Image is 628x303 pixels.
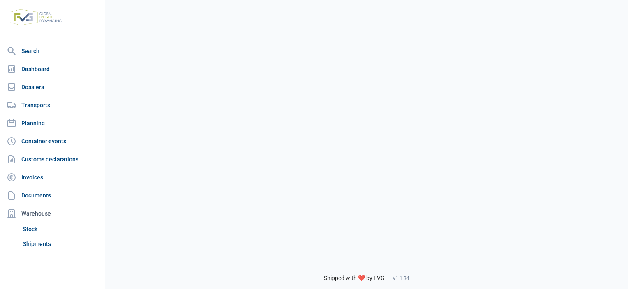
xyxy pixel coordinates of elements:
a: Dossiers [3,79,102,95]
img: FVG - Global freight forwarding [7,6,65,29]
a: Shipments [20,236,102,251]
span: v1.1.34 [393,275,409,282]
a: Customs declarations [3,151,102,168]
span: - [388,275,390,282]
span: Shipped with ❤️ by FVG [324,275,385,282]
a: Search [3,43,102,59]
a: Invoices [3,169,102,186]
div: Warehouse [3,205,102,222]
a: Dashboard [3,61,102,77]
a: Stock [20,222,102,236]
a: Documents [3,187,102,204]
a: Planning [3,115,102,131]
a: Transports [3,97,102,113]
a: Container events [3,133,102,149]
